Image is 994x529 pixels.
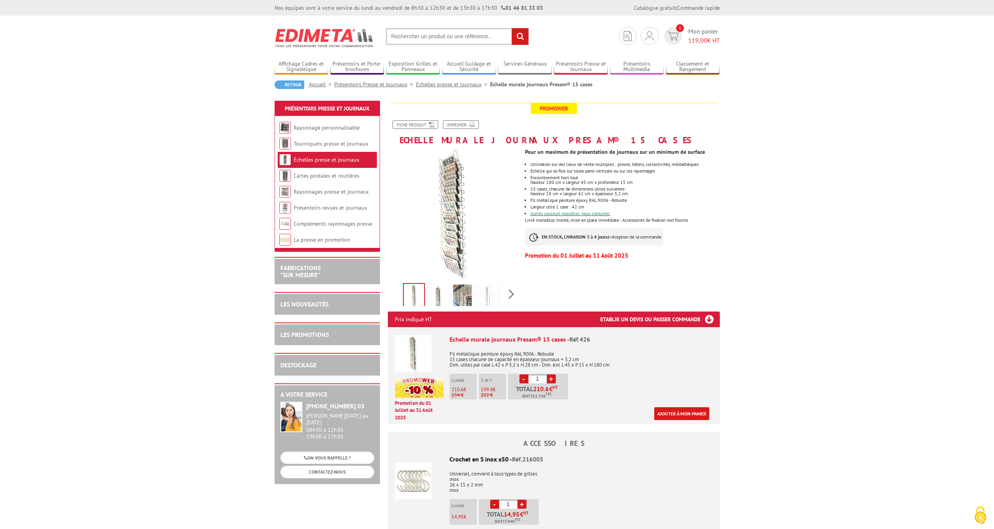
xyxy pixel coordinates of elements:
[554,61,608,73] a: Présentoirs Presse et Journaux
[280,264,321,279] a: FABRICATIONS"Sur Mesure"
[294,220,372,227] a: Compléments rayonnages presse
[501,285,520,309] img: echelle_journaux_presse_vide_zoom_426.jpg
[481,392,506,398] p: 222 €
[294,236,350,243] a: La presse en promotion
[501,4,543,11] strong: 01 46 81 33 03
[525,228,663,246] p: à réception de la commande
[515,518,521,522] sup: TTC
[530,175,719,185] li: Encombrement hors tout:
[294,156,359,163] a: Echelles presse et journaux
[498,61,552,73] a: Services Généraux
[429,285,448,309] img: echelle_journaux_presse_remplie_zoom_426.jpg
[688,27,720,45] span: Mon panier
[279,138,291,150] img: Tourniquets presse et journaux
[530,210,610,216] font: Autres couleurs possibles, nous consulter.
[451,392,477,398] p: 234 €
[275,80,304,89] a: Retour
[450,346,713,368] p: Fil métallique peinture époxy RAL 9006 - Robuste 15 cases chacune de capacité en épaisseur journa...
[600,312,720,327] h3: Etablir un devis ou passer commande
[334,81,416,88] a: Présentoirs Presse et Journaux
[275,61,328,73] a: Affichage Cadres et Signalétique
[481,386,493,393] span: 199.8
[503,518,512,525] span: 17.94
[525,148,705,155] strong: Pour un maximum de présentation de journaux sur un minimum de surface
[451,513,464,520] span: 14,95
[634,4,720,12] div: |
[546,392,551,396] sup: TTC
[490,500,499,509] a: -
[645,31,654,41] img: devis rapide
[395,335,432,372] img: Echelle murale journaux Presam® 15 cases
[510,386,568,399] p: Total
[395,455,713,464] div: Crochet en S inox x50 -
[451,386,464,393] span: 210.6
[688,36,720,45] span: € HT
[477,285,496,309] img: echelle_journaux_presse_vide_croquis_426.jpg
[667,32,679,41] img: devis rapide
[525,218,719,223] p: Livré monobloc monté, mise en place immédiate - Accessoires de fixation non fournis
[309,81,334,88] a: Accueil
[306,413,374,426] div: [PERSON_NAME][DATE] au [DATE]
[547,374,556,383] a: +
[553,385,558,390] sup: HT
[280,466,374,478] a: CONTACTEZ-NOUS
[306,402,364,410] strong: [PHONE_NUMBER] 03
[676,24,684,32] span: 1
[971,506,990,525] img: Cookies (fenêtre modale)
[279,218,291,230] img: Compléments rayonnages presse
[395,466,713,493] p: Universel, convient à tous types de grilles inox 26 x 15 x 2 mm inox
[280,452,374,464] a: ON VOUS RAPPELLE ?
[549,386,553,392] span: €
[542,234,607,240] strong: EN STOCK, LIVRAISON 3 à 4 jours
[490,80,592,88] li: Echelle murale journaux Presam® 15 cases
[666,61,720,73] a: Classement et Rangement
[688,36,707,44] span: 119,00
[530,393,543,399] span: 252,72
[451,387,477,392] p: €
[518,500,526,509] a: +
[453,285,472,309] img: echelle_journaux_presse_remplie_mise_en_scene_426.jpg
[677,4,720,11] a: Commande rapide
[280,331,329,338] a: LES PROMOTIONS
[395,400,444,422] p: Promotion du 01 Juillet au 31 Août 2025
[610,61,664,73] a: Présentoirs Multimédia
[386,28,529,45] input: Rechercher un produit ou une référence...
[285,105,369,112] a: Présentoirs Presse et Journaux
[294,172,359,179] a: Cartes postales et routières
[519,374,528,383] a: -
[294,188,369,195] a: Rayonnages presse et journaux
[654,407,709,420] a: Ajouter à mon panier
[530,180,719,185] div: hauteur 180 cm x largeur 45 cm x profondeur 15 cm
[624,31,632,41] img: devis rapide
[280,391,374,398] h2: A votre service
[494,518,521,525] span: Soit €
[443,120,479,129] a: Imprimer
[416,81,490,88] a: Echelles presse et journaux
[530,198,719,203] li: Fil métallique peinture époxy RAL 9006 - Robuste
[280,300,328,308] a: LES NOUVEAUTÉS
[530,205,719,209] li: Largeur utile 1 case : 42 cm
[294,124,360,131] a: Rayonnage personnalisable
[512,455,543,463] span: Réf.216005
[294,204,367,211] a: Présentoirs revues et journaux
[504,511,520,517] span: 14,95
[450,335,713,344] div: Echelle murale journaux Presam® 15 cases -
[306,413,374,440] div: 08h30 à 12h30 13h30 à 17h30
[294,140,368,147] a: Tourniquets presse et journaux
[404,284,424,308] img: echelle_journaux_presse_remplie_426.jpg
[481,387,506,392] p: €
[442,61,496,73] a: Accueil Guidage et Sécurité
[523,510,528,516] sup: HT
[386,61,440,73] a: Exposition Grilles et Panneaux
[525,253,719,258] p: Promotion du 01 Juillet au 31 Août 2025
[530,191,719,196] div: hauteur 28 cm x largeur 42 cm x épaisseur 3,2 cm
[279,234,291,246] img: La presse en promotion
[395,378,444,398] img: promotion
[395,312,432,327] p: Prix indiqué HT
[508,288,515,301] span: Next
[393,120,438,129] a: Fiche produit
[530,162,719,167] li: Utilisation sur des lieux de vente multiples : presse, hôtels, collectivités, médiathèques
[533,386,549,392] span: 210.6
[279,122,291,134] img: Rayonnage personnalisable
[280,361,316,369] a: DESTOCKAGE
